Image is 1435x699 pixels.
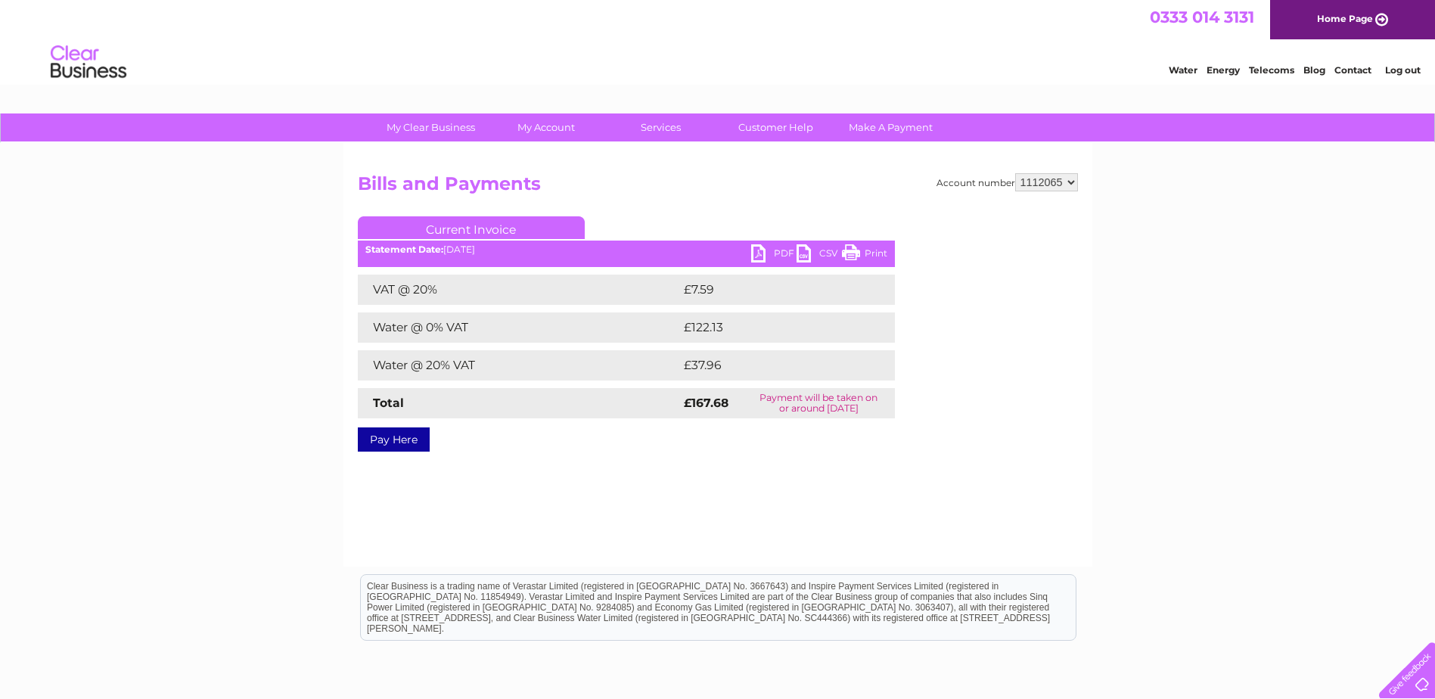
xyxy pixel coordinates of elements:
[358,312,680,343] td: Water @ 0% VAT
[365,244,443,255] b: Statement Date:
[828,113,953,141] a: Make A Payment
[680,350,864,381] td: £37.96
[598,113,723,141] a: Services
[358,275,680,305] td: VAT @ 20%
[1169,64,1197,76] a: Water
[936,173,1078,191] div: Account number
[684,396,728,410] strong: £167.68
[361,8,1076,73] div: Clear Business is a trading name of Verastar Limited (registered in [GEOGRAPHIC_DATA] No. 3667643...
[680,312,865,343] td: £122.13
[1249,64,1294,76] a: Telecoms
[358,350,680,381] td: Water @ 20% VAT
[1334,64,1371,76] a: Contact
[358,216,585,239] a: Current Invoice
[358,427,430,452] a: Pay Here
[797,244,842,266] a: CSV
[358,173,1078,202] h2: Bills and Payments
[1385,64,1421,76] a: Log out
[368,113,493,141] a: My Clear Business
[1150,8,1254,26] a: 0333 014 3131
[1207,64,1240,76] a: Energy
[358,244,895,255] div: [DATE]
[373,396,404,410] strong: Total
[483,113,608,141] a: My Account
[751,244,797,266] a: PDF
[713,113,838,141] a: Customer Help
[842,244,887,266] a: Print
[1303,64,1325,76] a: Blog
[680,275,859,305] td: £7.59
[743,388,895,418] td: Payment will be taken on or around [DATE]
[50,39,127,85] img: logo.png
